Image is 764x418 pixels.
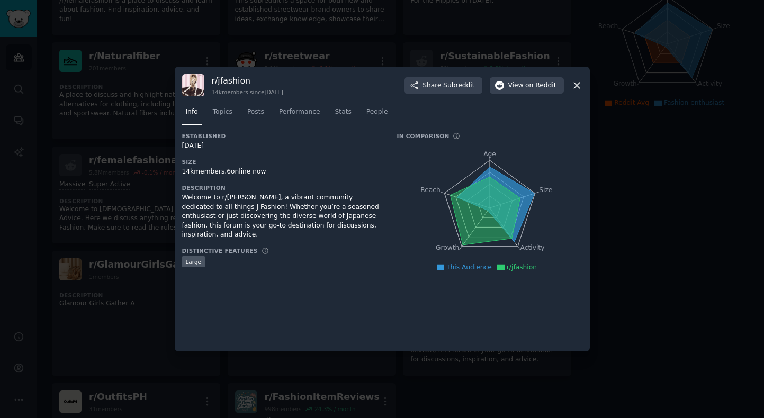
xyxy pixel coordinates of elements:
[366,107,388,117] span: People
[483,150,496,158] tspan: Age
[446,263,492,271] span: This Audience
[247,107,264,117] span: Posts
[186,107,198,117] span: Info
[507,263,537,271] span: r/jfashion
[397,132,450,140] h3: In Comparison
[182,158,382,166] h3: Size
[443,81,474,90] span: Subreddit
[404,77,482,94] button: ShareSubreddit
[520,244,544,252] tspan: Activity
[182,104,202,125] a: Info
[275,104,324,125] a: Performance
[508,81,556,90] span: View
[182,132,382,140] h3: Established
[182,193,382,240] div: Welcome to r/[PERSON_NAME], a vibrant community dedicated to all things J-Fashion! Whether you’re...
[420,186,441,194] tspan: Reach
[279,107,320,117] span: Performance
[423,81,474,90] span: Share
[182,184,382,192] h3: Description
[182,256,205,267] div: Large
[212,88,283,96] div: 14k members since [DATE]
[335,107,352,117] span: Stats
[363,104,392,125] a: People
[209,104,236,125] a: Topics
[244,104,268,125] a: Posts
[182,141,382,151] div: [DATE]
[182,74,204,96] img: jfashion
[212,75,283,86] h3: r/ jfashion
[182,167,382,177] div: 14k members, 6 online now
[539,186,552,194] tspan: Size
[436,244,459,252] tspan: Growth
[213,107,232,117] span: Topics
[525,81,556,90] span: on Reddit
[331,104,355,125] a: Stats
[182,247,258,255] h3: Distinctive Features
[490,77,564,94] button: Viewon Reddit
